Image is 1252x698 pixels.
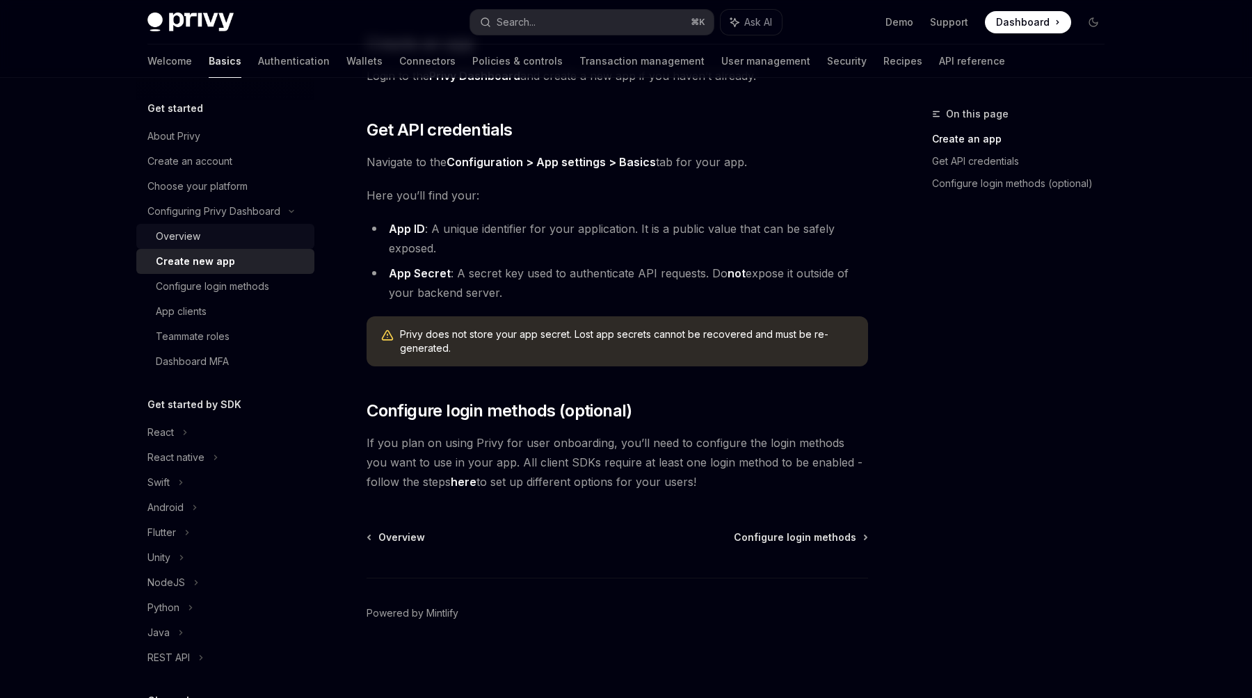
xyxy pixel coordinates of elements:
strong: not [728,266,746,280]
a: Create new app [136,249,314,274]
div: Unity [147,549,170,566]
a: Connectors [399,44,456,78]
div: Android [147,499,184,516]
a: Overview [368,530,425,544]
a: About Privy [136,124,314,149]
a: Configure login methods [734,530,867,544]
div: App clients [156,303,207,320]
img: dark logo [147,13,234,32]
button: Ask AI [721,10,782,35]
a: Security [827,44,867,78]
a: Overview [136,224,314,249]
a: User management [721,44,810,78]
span: Privy does not store your app secret. Lost app secrets cannot be recovered and must be re-generated. [400,327,854,355]
span: Ask AI [744,15,772,29]
a: here [451,475,476,489]
div: Java [147,624,170,641]
li: : A secret key used to authenticate API requests. Do expose it outside of your backend server. [367,263,868,302]
button: Search...⌘K [470,10,714,35]
span: Dashboard [996,15,1050,29]
div: Dashboard MFA [156,353,229,370]
a: Welcome [147,44,192,78]
strong: App Secret [389,266,451,280]
svg: Warning [380,329,394,343]
div: About Privy [147,128,200,145]
span: Configure login methods [734,530,856,544]
div: React [147,424,174,441]
div: REST API [147,649,190,666]
a: Wallets [346,44,383,78]
a: App clients [136,299,314,324]
div: Swift [147,474,170,491]
strong: App ID [389,222,425,236]
div: Flutter [147,524,176,541]
a: Powered by Mintlify [367,606,458,620]
div: NodeJS [147,574,185,591]
a: Get API credentials [932,150,1116,172]
a: Recipes [883,44,922,78]
a: Dashboard [985,11,1071,33]
h5: Get started by SDK [147,396,241,413]
a: Support [930,15,968,29]
span: ⌘ K [691,17,705,28]
a: Choose your platform [136,174,314,199]
span: If you plan on using Privy for user onboarding, you’ll need to configure the login methods you wa... [367,433,868,492]
a: Teammate roles [136,324,314,349]
a: Transaction management [579,44,705,78]
span: Configure login methods (optional) [367,400,632,422]
a: Configuration > App settings > Basics [447,155,656,170]
div: Configuring Privy Dashboard [147,203,280,220]
div: Teammate roles [156,328,230,345]
button: Toggle dark mode [1082,11,1105,33]
a: API reference [939,44,1005,78]
div: Create new app [156,253,235,270]
span: Here you’ll find your: [367,186,868,205]
div: Python [147,599,179,616]
span: Get API credentials [367,119,513,141]
a: Authentication [258,44,330,78]
span: Overview [378,530,425,544]
a: Configure login methods [136,274,314,299]
a: Dashboard MFA [136,349,314,374]
span: Navigate to the tab for your app. [367,152,868,172]
a: Create an app [932,128,1116,150]
a: Basics [209,44,241,78]
div: Choose your platform [147,178,248,195]
div: React native [147,449,204,466]
li: : A unique identifier for your application. It is a public value that can be safely exposed. [367,219,868,258]
a: Policies & controls [472,44,563,78]
a: Demo [885,15,913,29]
a: Create an account [136,149,314,174]
div: Overview [156,228,200,245]
h5: Get started [147,100,203,117]
div: Search... [497,14,536,31]
div: Configure login methods [156,278,269,295]
span: On this page [946,106,1009,122]
a: Configure login methods (optional) [932,172,1116,195]
div: Create an account [147,153,232,170]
